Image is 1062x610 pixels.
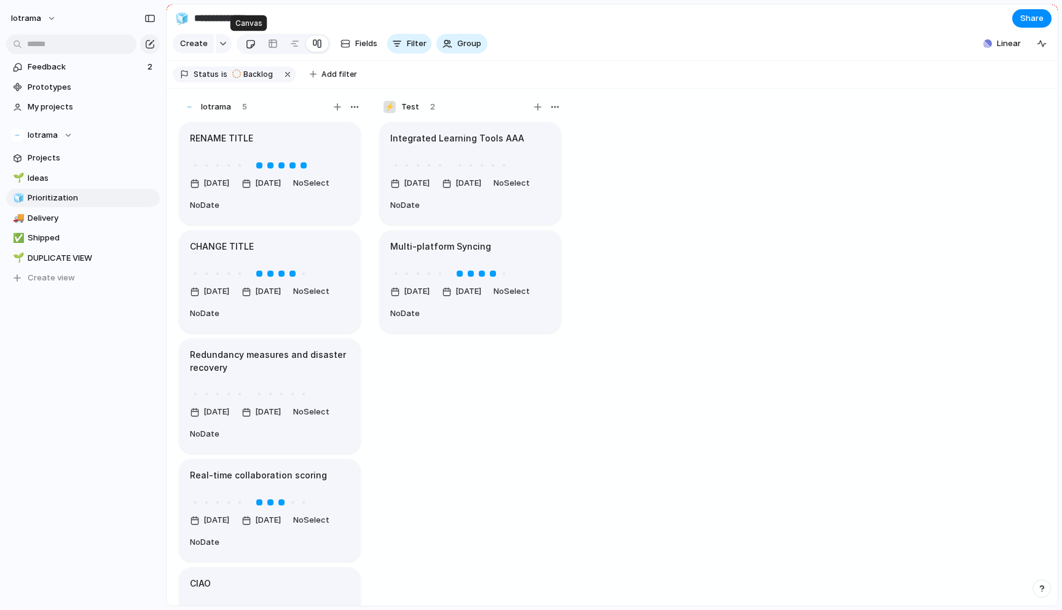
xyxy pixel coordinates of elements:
span: Linear [997,38,1021,50]
span: Delivery [28,212,155,224]
a: Prototypes [6,78,160,97]
button: NoSelect [490,173,533,193]
span: Create view [28,272,75,284]
span: Projects [28,152,155,164]
a: 🌱Ideas [6,169,160,188]
button: [DATE] [439,173,488,193]
span: Ideas [28,172,155,184]
button: [DATE] [187,282,236,301]
div: 🌱 [13,171,22,185]
span: No Date [190,537,219,547]
span: Prototypes [28,81,155,93]
span: No Select [293,178,329,188]
button: NoDate [187,533,222,552]
span: No Date [190,200,219,210]
span: [DATE] [252,405,285,419]
div: CHANGE TITLE[DATE][DATE]NoSelectNoDate [179,231,360,333]
span: Create [180,38,208,50]
button: [DATE] [187,510,236,530]
span: 2 [430,101,435,113]
span: [DATE] [252,513,285,528]
a: 🌱DUPLICATE VIEW [6,249,160,267]
button: NoSelect [290,282,332,301]
span: [DATE] [200,176,233,191]
span: [DATE] [452,176,485,191]
h1: Real-time collaboration scoring [190,469,327,482]
button: 🌱 [11,252,23,264]
span: iotrama [11,12,41,25]
button: NoDate [187,304,222,323]
button: NoDate [387,304,423,323]
div: 🧊 [175,10,189,26]
span: is [221,69,227,80]
span: Status [194,69,219,80]
button: NoSelect [290,173,332,193]
h1: Integrated Learning Tools AAA [390,132,524,145]
a: My projects [6,98,160,116]
span: [DATE] [200,513,233,528]
button: Linear [978,34,1026,53]
span: [DATE] [252,176,285,191]
span: Feedback [28,61,144,73]
span: Iotrama [201,101,231,113]
span: Iotrama [28,129,58,141]
span: [DATE] [401,284,433,299]
button: NoSelect [490,282,533,301]
span: No Date [390,200,420,210]
button: iotrama [6,9,63,28]
h1: CHANGE TITLE [190,240,254,253]
span: [DATE] [452,284,485,299]
span: Shipped [28,232,155,244]
button: [DATE] [187,173,236,193]
span: Group [457,38,481,50]
span: No Date [190,429,219,438]
button: Filter [387,34,431,53]
span: [DATE] [401,176,433,191]
div: Multi-platform Syncing[DATE][DATE]NoSelectNoDate [380,231,560,333]
span: Fields [355,38,377,50]
button: NoDate [187,196,222,215]
div: ✅ [13,231,22,245]
h1: Redundancy measures and disaster recovery [190,348,350,374]
button: NoSelect [290,402,332,422]
button: NoDate [387,196,423,215]
button: Add filter [302,66,364,83]
button: 🌱 [11,172,23,184]
div: ⚡ [383,101,396,113]
div: Integrated Learning Tools AAA[DATE][DATE]NoSelectNoDate [380,122,560,224]
div: Redundancy measures and disaster recovery[DATE][DATE]NoSelectNoDate [179,339,360,453]
span: Filter [407,38,427,50]
span: 2 [147,61,155,73]
button: [DATE] [238,510,288,530]
button: Create view [6,269,160,287]
span: No Select [293,406,329,416]
h1: CIAO [190,577,211,590]
button: NoDate [187,424,222,444]
a: 🚚Delivery [6,209,160,228]
span: My projects [28,101,155,113]
button: [DATE] [238,402,288,422]
button: Iotrama [6,126,160,145]
button: Group [436,34,487,53]
a: 🧊Prioritization [6,189,160,207]
span: No Select [494,286,530,296]
button: NoSelect [290,510,332,530]
div: 🌱 [13,251,22,265]
h1: RENAME TITLE [190,132,253,145]
button: is [219,68,230,81]
span: No Select [293,515,329,525]
span: Add filter [321,69,357,80]
span: Share [1020,12,1044,25]
span: [DATE] [252,284,285,299]
a: ✅Shipped [6,229,160,247]
span: 5 [242,101,247,113]
button: [DATE] [238,173,288,193]
span: No Select [494,178,530,188]
button: 🚚 [11,212,23,224]
div: 🧊 [13,191,22,205]
button: ✅ [11,232,23,244]
button: 🧊 [11,192,23,204]
button: Share [1012,9,1052,28]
